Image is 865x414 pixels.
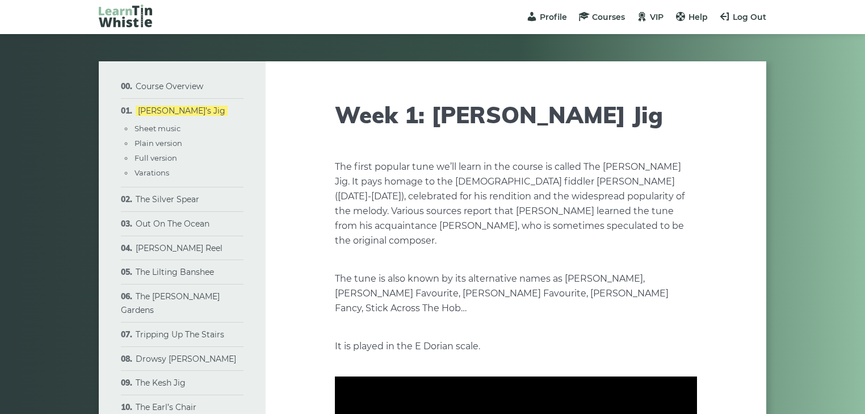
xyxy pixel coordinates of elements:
a: Log Out [719,12,766,22]
a: Drowsy [PERSON_NAME] [136,354,236,364]
a: The Kesh Jig [136,378,186,388]
a: The Silver Spear [136,194,199,204]
a: The Lilting Banshee [136,267,214,277]
span: VIP [650,12,664,22]
p: The tune is also known by its alternative names as [PERSON_NAME], [PERSON_NAME] Favourite, [PERSO... [335,271,697,316]
img: LearnTinWhistle.com [99,5,152,27]
p: It is played in the E Dorian scale. [335,339,697,354]
a: Varations [135,168,169,177]
a: Tripping Up The Stairs [136,329,224,340]
a: The Earl’s Chair [136,402,196,412]
h1: Week 1: [PERSON_NAME] Jig [335,101,697,128]
a: VIP [636,12,664,22]
a: Out On The Ocean [136,219,209,229]
a: Courses [578,12,625,22]
a: [PERSON_NAME]’s Jig [136,106,228,116]
a: [PERSON_NAME] Reel [136,243,222,253]
a: Full version [135,153,177,162]
a: Plain version [135,139,182,148]
a: Help [675,12,708,22]
a: The [PERSON_NAME] Gardens [121,291,220,315]
a: Course Overview [136,81,203,91]
a: Sheet music [135,124,180,133]
span: Courses [592,12,625,22]
p: The first popular tune we’ll learn in the course is called The [PERSON_NAME] Jig. It pays homage ... [335,160,697,248]
span: Help [688,12,708,22]
span: Profile [540,12,567,22]
a: Profile [526,12,567,22]
span: Log Out [733,12,766,22]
